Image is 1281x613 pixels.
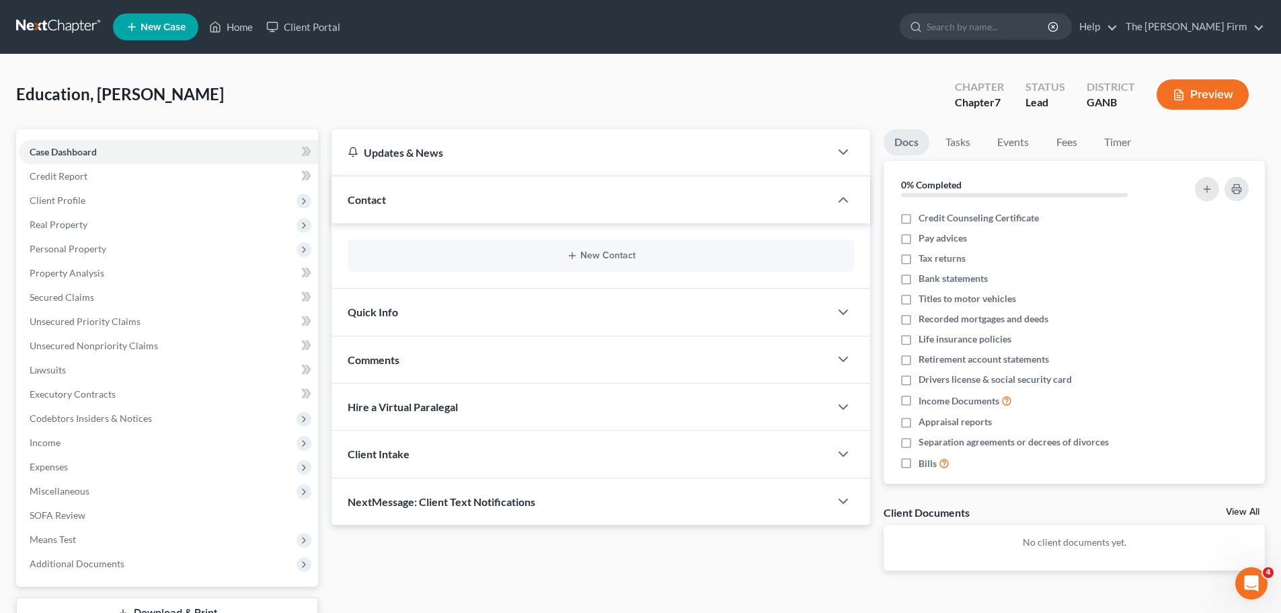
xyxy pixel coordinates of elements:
a: SOFA Review [19,503,318,528]
a: Unsecured Priority Claims [19,310,318,334]
span: Unsecured Nonpriority Claims [30,340,158,351]
span: Lawsuits [30,364,66,375]
span: 7 [995,96,1001,108]
span: Credit Report [30,170,87,182]
a: The [PERSON_NAME] Firm [1119,15,1264,39]
span: Hire a Virtual Paralegal [348,400,458,413]
a: View All [1226,507,1259,517]
div: Chapter [955,95,1004,110]
button: New Contact [358,250,843,261]
a: Credit Report [19,164,318,188]
a: Fees [1045,129,1088,155]
span: Education, [PERSON_NAME] [16,84,224,104]
a: Property Analysis [19,261,318,285]
a: Secured Claims [19,285,318,310]
a: Home [202,15,260,39]
span: Case Dashboard [30,146,97,157]
a: Docs [884,129,929,155]
span: Titles to motor vehicles [919,292,1016,305]
a: Unsecured Nonpriority Claims [19,334,318,358]
span: New Case [141,22,186,32]
strong: 0% Completed [901,179,962,190]
span: Credit Counseling Certificate [919,211,1039,225]
a: Case Dashboard [19,140,318,164]
div: Chapter [955,79,1004,95]
a: Client Portal [260,15,347,39]
span: Appraisal reports [919,415,992,429]
span: SOFA Review [30,509,85,521]
span: Quick Info [348,305,398,318]
span: Executory Contracts [30,388,116,400]
a: Help [1073,15,1118,39]
span: Income [30,437,61,448]
span: Real Property [30,219,87,230]
span: Codebtors Insiders & Notices [30,412,152,424]
span: Income Documents [919,394,999,408]
a: Lawsuits [19,358,318,382]
iframe: Intercom live chat [1235,567,1268,600]
div: District [1087,79,1135,95]
span: Client Profile [30,194,85,206]
span: Comments [348,353,399,366]
a: Events [986,129,1040,155]
span: Separation agreements or decrees of divorces [919,435,1109,449]
span: Tax returns [919,252,966,265]
a: Tasks [935,129,981,155]
span: Life insurance policies [919,332,1011,346]
span: Contact [348,193,386,206]
span: Bills [919,457,937,470]
input: Search by name... [927,14,1050,39]
p: No client documents yet. [894,536,1254,549]
span: 4 [1263,567,1274,578]
span: Means Test [30,534,76,545]
a: Executory Contracts [19,382,318,406]
span: Secured Claims [30,291,94,303]
span: NextMessage: Client Text Notifications [348,495,535,508]
a: Timer [1093,129,1142,155]
span: Drivers license & social security card [919,373,1072,386]
span: Unsecured Priority Claims [30,316,141,327]
span: Expenses [30,461,68,472]
span: Bank statements [919,272,988,285]
span: Miscellaneous [30,485,89,497]
div: Status [1025,79,1065,95]
span: Client Intake [348,447,410,460]
div: GANB [1087,95,1135,110]
div: Updates & News [348,145,814,159]
span: Property Analysis [30,267,104,279]
span: Recorded mortgages and deeds [919,312,1048,326]
span: Additional Documents [30,558,124,569]
span: Personal Property [30,243,106,254]
span: Retirement account statements [919,353,1049,366]
div: Lead [1025,95,1065,110]
div: Client Documents [884,505,970,519]
button: Preview [1157,79,1249,110]
span: Pay advices [919,231,967,245]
